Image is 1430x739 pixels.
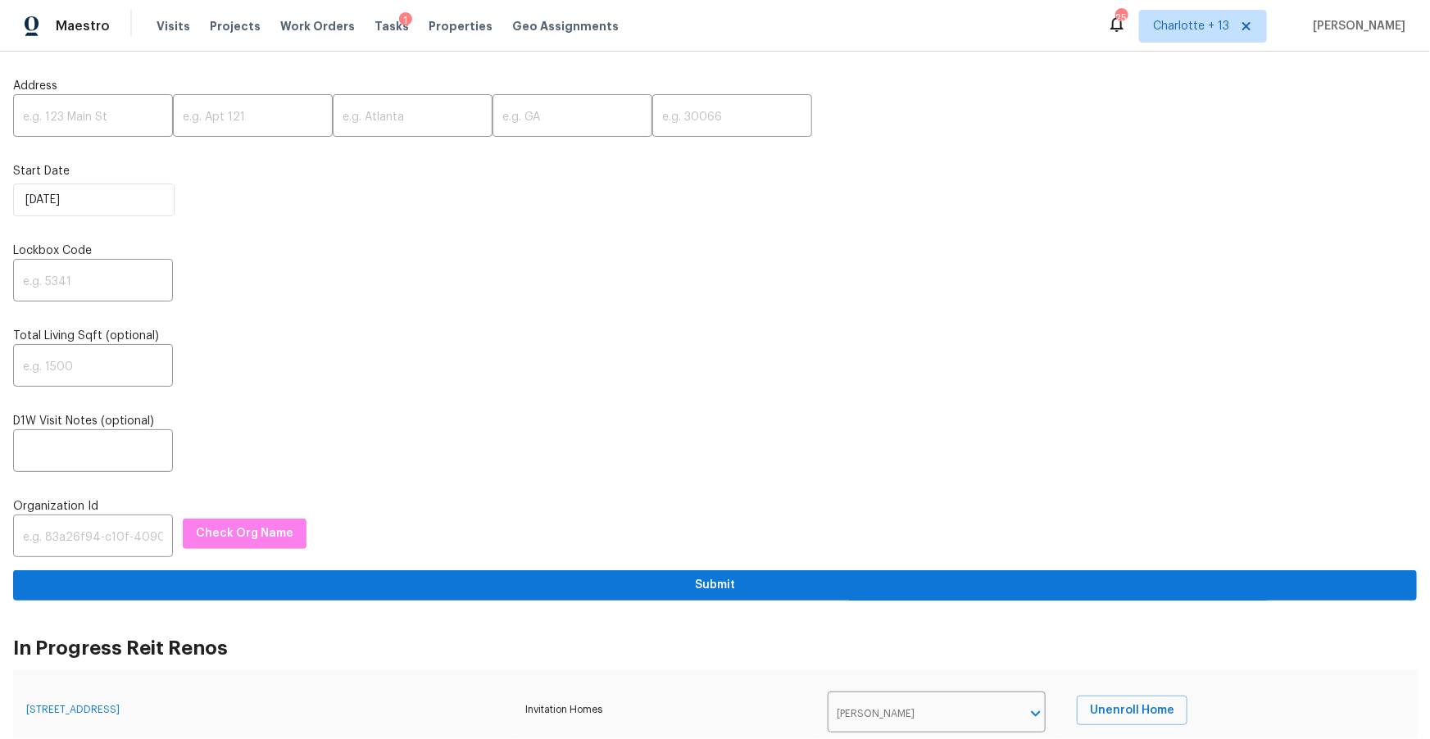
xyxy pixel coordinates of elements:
input: e.g. 30066 [652,98,812,137]
button: Check Org Name [183,519,306,549]
span: Properties [429,18,493,34]
input: e.g. 5341 [13,263,173,301]
span: Charlotte + 13 [1153,18,1229,34]
span: [PERSON_NAME] [1306,18,1405,34]
h2: In Progress Reit Renos [13,640,1417,656]
input: e.g. GA [493,98,652,137]
span: Work Orders [280,18,355,34]
label: Lockbox Code [13,243,1417,259]
div: 1 [399,12,412,29]
input: e.g. Atlanta [333,98,493,137]
input: e.g. 1500 [13,348,173,387]
button: Open [1024,702,1047,725]
input: M/D/YYYY [13,184,175,216]
span: Projects [210,18,261,34]
input: e.g. 83a26f94-c10f-4090-9774-6139d7b9c16c [13,519,173,557]
a: [STREET_ADDRESS] [26,705,120,714]
label: Organization Id [13,498,1417,515]
input: e.g. Apt 121 [173,98,333,137]
label: Total Living Sqft (optional) [13,328,1417,344]
button: Submit [13,570,1417,601]
span: Check Org Name [196,524,293,544]
label: D1W Visit Notes (optional) [13,413,1417,429]
span: Unenroll Home [1090,700,1174,721]
label: Start Date [13,163,1417,179]
label: Address [13,78,1417,94]
button: Unenroll Home [1077,696,1187,726]
span: Visits [157,18,190,34]
span: Maestro [56,18,110,34]
input: e.g. 123 Main St [13,98,173,137]
div: 254 [1115,10,1127,26]
span: Submit [26,575,1404,596]
span: Tasks [375,20,409,32]
span: Geo Assignments [512,18,619,34]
